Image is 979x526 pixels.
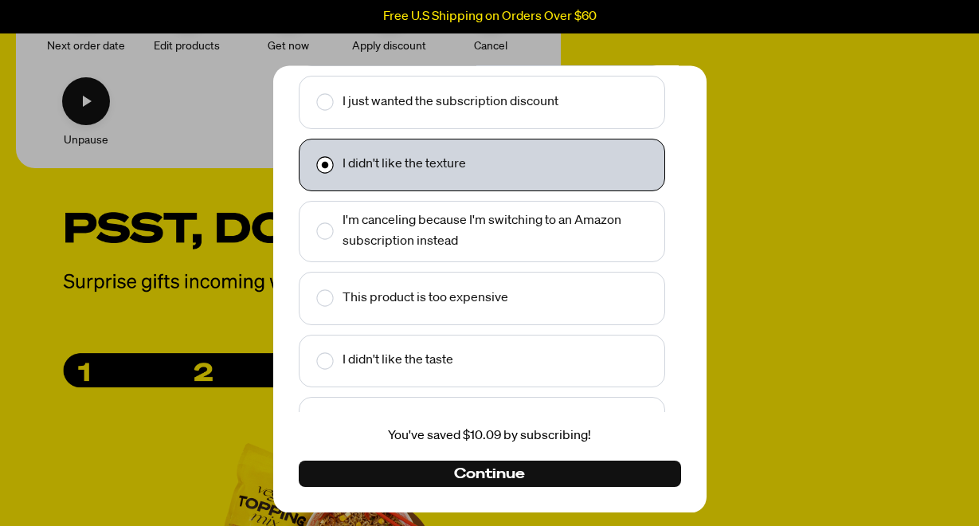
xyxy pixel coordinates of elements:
p: Free U.S Shipping on Orders Over $60 [383,10,597,24]
button: Continue [299,461,681,488]
p: You've saved $10.09 by subscribing! [299,426,681,447]
text: This product is too expensive [343,289,508,309]
text: I didn't like the texture [343,155,466,176]
span: Continue [454,465,524,483]
text: I'm canceling because I'm switching to an Amazon subscription instead [343,212,655,253]
text: I didn't like the taste [343,351,453,372]
text: I just wanted the subscription discount [343,92,558,113]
